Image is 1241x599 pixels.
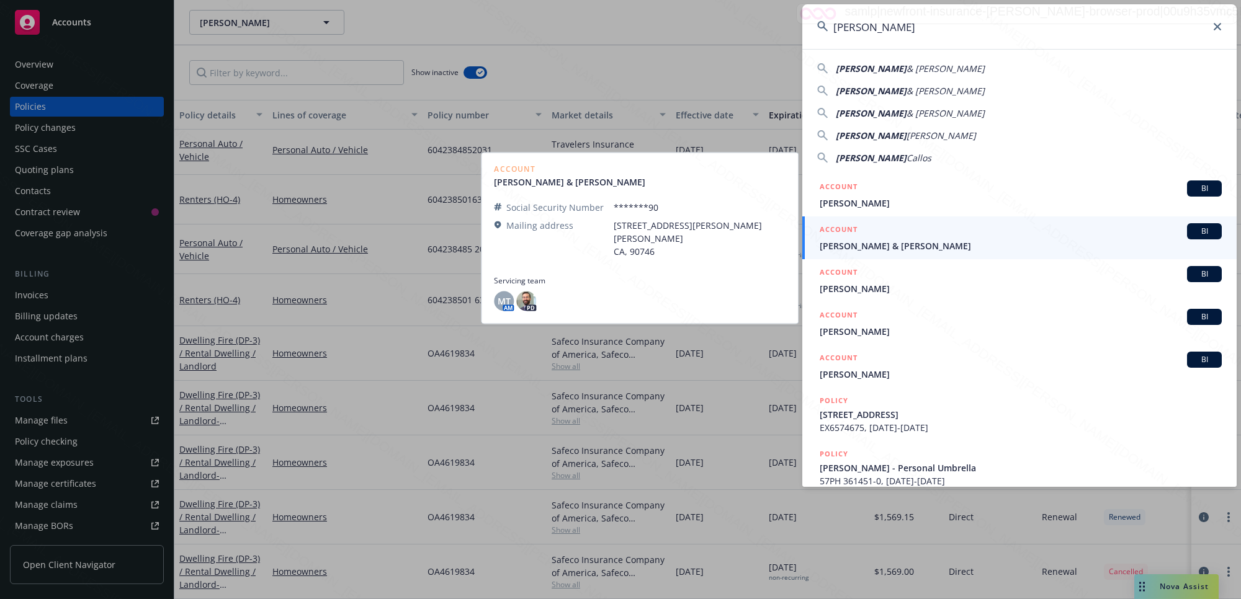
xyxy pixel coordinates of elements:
span: [PERSON_NAME] [907,130,976,141]
span: [PERSON_NAME] [836,85,907,97]
span: & [PERSON_NAME] [907,85,985,97]
span: 57PH 361451-0, [DATE]-[DATE] [820,474,1222,487]
span: BI [1192,311,1217,322]
a: ACCOUNTBI[PERSON_NAME] [802,345,1237,388]
span: BI [1192,354,1217,365]
a: ACCOUNTBI[PERSON_NAME] [802,259,1237,302]
h5: ACCOUNT [820,180,858,195]
input: Search... [802,4,1237,49]
span: [PERSON_NAME] [836,152,907,164]
span: [PERSON_NAME] [820,197,1222,210]
h5: ACCOUNT [820,309,858,324]
h5: POLICY [820,394,848,407]
span: BI [1192,226,1217,237]
span: [PERSON_NAME] [836,130,907,141]
span: BI [1192,183,1217,194]
span: [PERSON_NAME] & [PERSON_NAME] [820,239,1222,252]
a: ACCOUNTBI[PERSON_NAME] & [PERSON_NAME] [802,216,1237,259]
span: [STREET_ADDRESS] [820,408,1222,421]
span: & [PERSON_NAME] [907,63,985,74]
span: EX6574675, [DATE]-[DATE] [820,421,1222,434]
span: & [PERSON_NAME] [907,107,985,119]
h5: POLICY [820,448,848,460]
h5: ACCOUNT [820,266,858,281]
span: [PERSON_NAME] [836,63,907,74]
span: BI [1192,268,1217,280]
span: [PERSON_NAME] [836,107,907,119]
h5: ACCOUNT [820,352,858,366]
span: [PERSON_NAME] [820,325,1222,338]
h5: ACCOUNT [820,223,858,238]
a: POLICY[STREET_ADDRESS]EX6574675, [DATE]-[DATE] [802,388,1237,441]
a: ACCOUNTBI[PERSON_NAME] [802,174,1237,216]
a: POLICY[PERSON_NAME] - Personal Umbrella57PH 361451-0, [DATE]-[DATE] [802,441,1237,494]
span: Callos [907,152,931,164]
span: [PERSON_NAME] [820,368,1222,381]
a: ACCOUNTBI[PERSON_NAME] [802,302,1237,345]
span: [PERSON_NAME] - Personal Umbrella [820,461,1222,474]
span: [PERSON_NAME] [820,282,1222,295]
